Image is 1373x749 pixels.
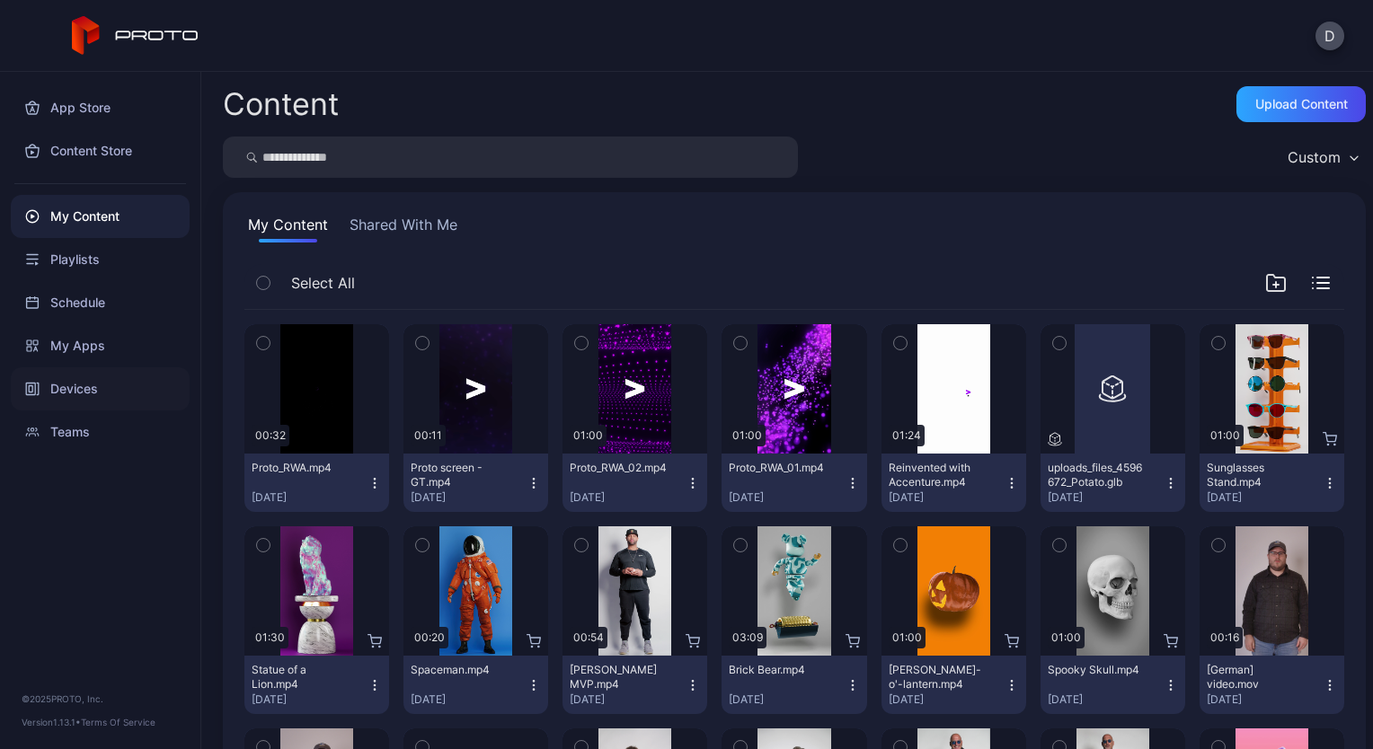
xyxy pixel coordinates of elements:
div: Proto_RWA.mp4 [252,461,350,475]
button: Proto screen - GT.mp4[DATE] [403,454,548,512]
a: Teams [11,410,190,454]
div: [DATE] [570,490,686,505]
div: Reinvented with Accenture.mp4 [889,461,988,489]
div: Proto_RWA_01.mp4 [729,461,828,475]
button: My Content [244,214,332,242]
button: Spaceman.mp4[DATE] [403,656,548,714]
button: Custom [1279,137,1366,178]
div: Upload Content [1255,97,1348,111]
button: [PERSON_NAME] MVP.mp4[DATE] [562,656,707,714]
div: [DATE] [1207,490,1323,505]
button: uploads_files_4596672_Potato.glb[DATE] [1041,454,1185,512]
div: [DATE] [889,490,1005,505]
button: D [1315,22,1344,50]
button: Shared With Me [346,214,461,242]
button: Spooky Skull.mp4[DATE] [1041,656,1185,714]
a: My Content [11,195,190,238]
div: [DATE] [252,490,368,505]
div: Brick Bear.mp4 [729,663,828,677]
span: Select All [291,272,355,294]
div: [DATE] [1207,692,1323,707]
div: Jack-o'-lantern.mp4 [889,663,988,692]
a: Terms Of Service [81,717,155,727]
button: Proto_RWA_02.mp4[DATE] [562,454,707,512]
div: Spaceman.mp4 [411,663,509,677]
button: Proto_RWA.mp4[DATE] [244,454,389,512]
button: Statue of a Lion.mp4[DATE] [244,656,389,714]
div: [German] video.mov [1207,663,1306,692]
div: uploads_files_4596672_Potato.glb [1048,461,1147,489]
a: Content Store [11,129,190,172]
div: [DATE] [411,692,527,707]
span: Version 1.13.1 • [22,717,81,727]
div: [DATE] [729,692,845,707]
div: © 2025 PROTO, Inc. [22,692,179,706]
div: Statue of a Lion.mp4 [252,663,350,692]
a: Schedule [11,281,190,324]
div: [DATE] [570,692,686,707]
button: [PERSON_NAME]-o'-lantern.mp4[DATE] [881,656,1026,714]
div: Albert Pujols MVP.mp4 [570,663,669,692]
div: [DATE] [252,692,368,707]
div: [DATE] [411,490,527,505]
button: Sunglasses Stand.mp4[DATE] [1200,454,1344,512]
button: Brick Bear.mp4[DATE] [722,656,866,714]
div: [DATE] [1048,692,1164,707]
div: [DATE] [729,490,845,505]
button: Reinvented with Accenture.mp4[DATE] [881,454,1026,512]
div: Custom [1288,148,1341,166]
a: App Store [11,86,190,129]
div: Content [223,89,339,119]
button: Proto_RWA_01.mp4[DATE] [722,454,866,512]
div: Spooky Skull.mp4 [1048,663,1147,677]
div: [DATE] [1048,490,1164,505]
button: [German] video.mov[DATE] [1200,656,1344,714]
a: Devices [11,367,190,410]
a: My Apps [11,324,190,367]
a: Playlists [11,238,190,281]
div: Sunglasses Stand.mp4 [1207,461,1306,489]
div: Proto screen - GT.mp4 [411,461,509,489]
div: [DATE] [889,692,1005,707]
button: Upload Content [1236,86,1366,122]
div: Proto_RWA_02.mp4 [570,461,669,475]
